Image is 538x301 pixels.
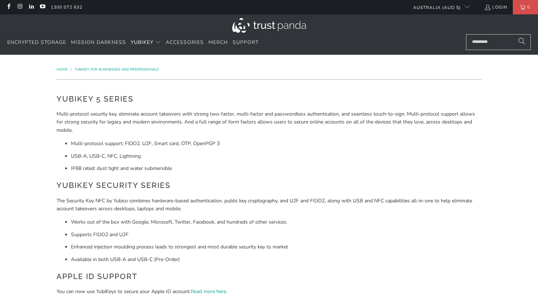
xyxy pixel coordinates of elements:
[513,34,531,50] button: Search
[75,67,159,72] a: YubiKey for Businesses and Professionals
[57,67,69,72] a: Home
[484,3,507,11] a: Login
[71,152,481,160] li: USB-A, USB-C, NFC, Lightning
[57,67,68,72] span: Home
[28,4,34,10] a: Trust Panda Australia on LinkedIn
[57,180,481,191] h2: YubiKey Security Series
[71,231,481,239] li: Supports FIDO2 and U2F
[57,110,481,134] p: Multi-protocol security key, eliminate account takeovers with strong two-factor, multi-factor and...
[131,39,153,46] span: YubiKey
[57,93,481,105] h2: YubiKey 5 Series
[7,34,66,51] a: Encrypted Storage
[51,3,82,11] a: 1300 072 632
[71,218,481,226] li: Works out of the box with Google, Microsoft, Twitter, Facebook, and hundreds of other services.
[166,34,204,51] a: Accessories
[7,39,66,46] span: Encrypted Storage
[233,39,259,46] span: Support
[71,256,481,264] li: Available in both USB-A and USB-C (Pre-Order)
[57,288,481,296] p: You can now use YubiKeys to secure your Apple ID account. .
[71,140,481,148] li: Multi-protocol support; FIDO2, U2F, Smart card, OTP, OpenPGP 3
[466,34,531,50] input: Search...
[71,34,126,51] a: Mission Darkness
[166,39,204,46] span: Accessories
[57,197,481,213] p: The Security Key NFC by Yubico combines hardware-based authentication, public key cryptography, a...
[209,39,228,46] span: Merch
[71,67,72,72] span: /
[57,271,481,282] h2: Apple ID Support
[71,243,481,251] li: Enhanced injection moulding process leads to strongest and most durable security key to market
[131,34,161,51] summary: YubiKey
[233,34,259,51] a: Support
[17,4,23,10] a: Trust Panda Australia on Instagram
[7,34,259,51] nav: Translation missing: en.navigation.header.main_nav
[232,18,306,33] img: Trust Panda Australia
[209,34,228,51] a: Merch
[71,39,126,46] span: Mission Darkness
[71,165,481,172] li: IP68 rated: dust tight and water submersible
[191,288,226,295] a: Read more here
[39,4,45,10] a: Trust Panda Australia on YouTube
[5,4,12,10] a: Trust Panda Australia on Facebook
